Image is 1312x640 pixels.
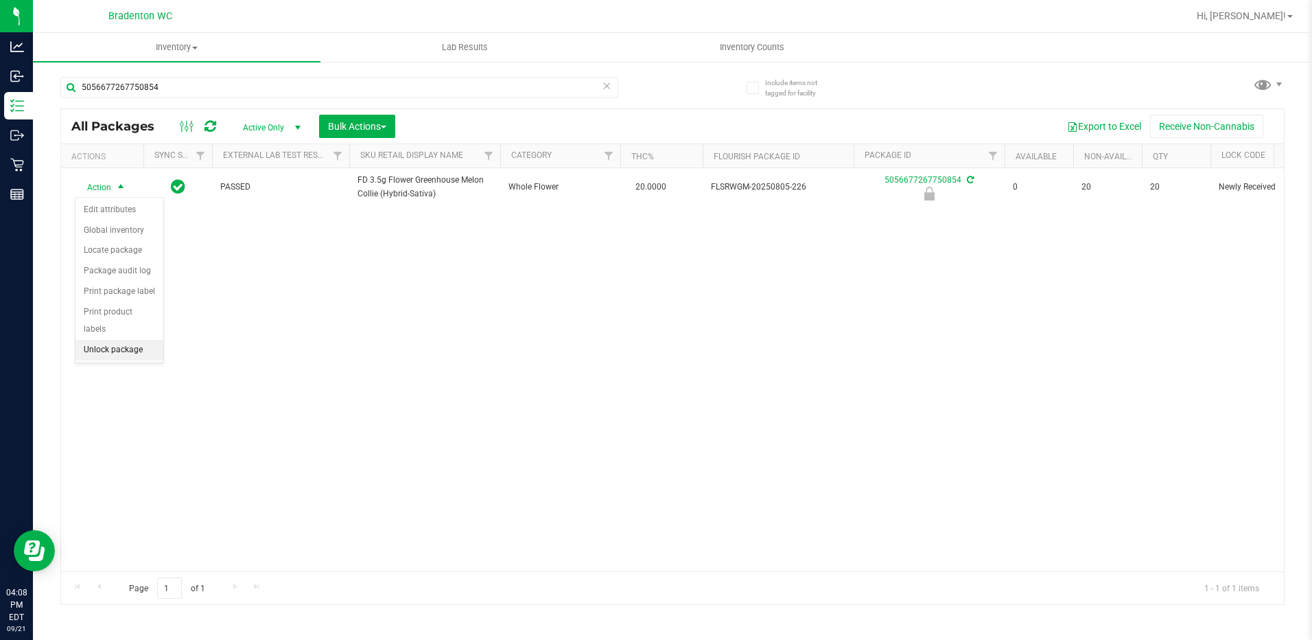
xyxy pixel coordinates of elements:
[852,187,1007,201] div: Newly Received
[1058,115,1150,138] button: Export to Excel
[714,152,800,161] a: Flourish Package ID
[602,77,612,95] span: Clear
[423,41,506,54] span: Lab Results
[965,175,974,185] span: Sync from Compliance System
[75,302,163,340] li: Print product labels
[113,178,130,197] span: select
[33,33,320,62] a: Inventory
[478,144,500,168] a: Filter
[609,33,896,62] a: Inventory Counts
[511,150,552,160] a: Category
[6,586,27,624] p: 04:08 PM EDT
[75,282,163,302] li: Print package label
[189,144,212,168] a: Filter
[75,261,163,282] li: Package audit log
[75,240,163,261] li: Locate package
[327,144,349,168] a: Filter
[320,33,608,62] a: Lab Results
[60,77,618,98] input: Search Package ID, Item Name, SKU, Lot or Part Number...
[328,121,386,132] span: Bulk Actions
[71,119,168,134] span: All Packages
[33,41,320,54] span: Inventory
[117,578,216,599] span: Page of 1
[1081,181,1134,194] span: 20
[319,115,395,138] button: Bulk Actions
[14,530,55,571] iframe: Resource center
[1150,181,1202,194] span: 20
[1221,150,1265,160] a: Lock Code
[1153,152,1168,161] a: Qty
[1150,115,1263,138] button: Receive Non-Cannabis
[71,152,138,161] div: Actions
[701,41,803,54] span: Inventory Counts
[1193,578,1270,598] span: 1 - 1 of 1 items
[982,144,1005,168] a: Filter
[1013,181,1065,194] span: 0
[75,200,163,220] li: Edit attributes
[154,150,207,160] a: Sync Status
[885,175,961,185] a: 5056677267750854
[10,99,24,113] inline-svg: Inventory
[765,78,834,98] span: Include items not tagged for facility
[631,152,654,161] a: THC%
[598,144,620,168] a: Filter
[171,177,185,196] span: In Sync
[10,187,24,201] inline-svg: Reports
[1084,152,1145,161] a: Non-Available
[10,69,24,83] inline-svg: Inbound
[75,178,112,197] span: Action
[360,150,463,160] a: Sku Retail Display Name
[508,181,612,194] span: Whole Flower
[157,578,182,599] input: 1
[1016,152,1057,161] a: Available
[10,158,24,172] inline-svg: Retail
[358,174,492,200] span: FD 3.5g Flower Greenhouse Melon Collie (Hybrid-Sativa)
[75,340,163,361] li: Unlock package
[10,40,24,54] inline-svg: Analytics
[1219,181,1305,194] span: Newly Received
[220,181,341,194] span: PASSED
[75,220,163,241] li: Global inventory
[711,181,845,194] span: FLSRWGM-20250805-226
[865,150,911,160] a: Package ID
[223,150,331,160] a: External Lab Test Result
[10,128,24,142] inline-svg: Outbound
[108,10,172,22] span: Bradenton WC
[629,177,673,197] span: 20.0000
[1197,10,1286,21] span: Hi, [PERSON_NAME]!
[6,624,27,634] p: 09/21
